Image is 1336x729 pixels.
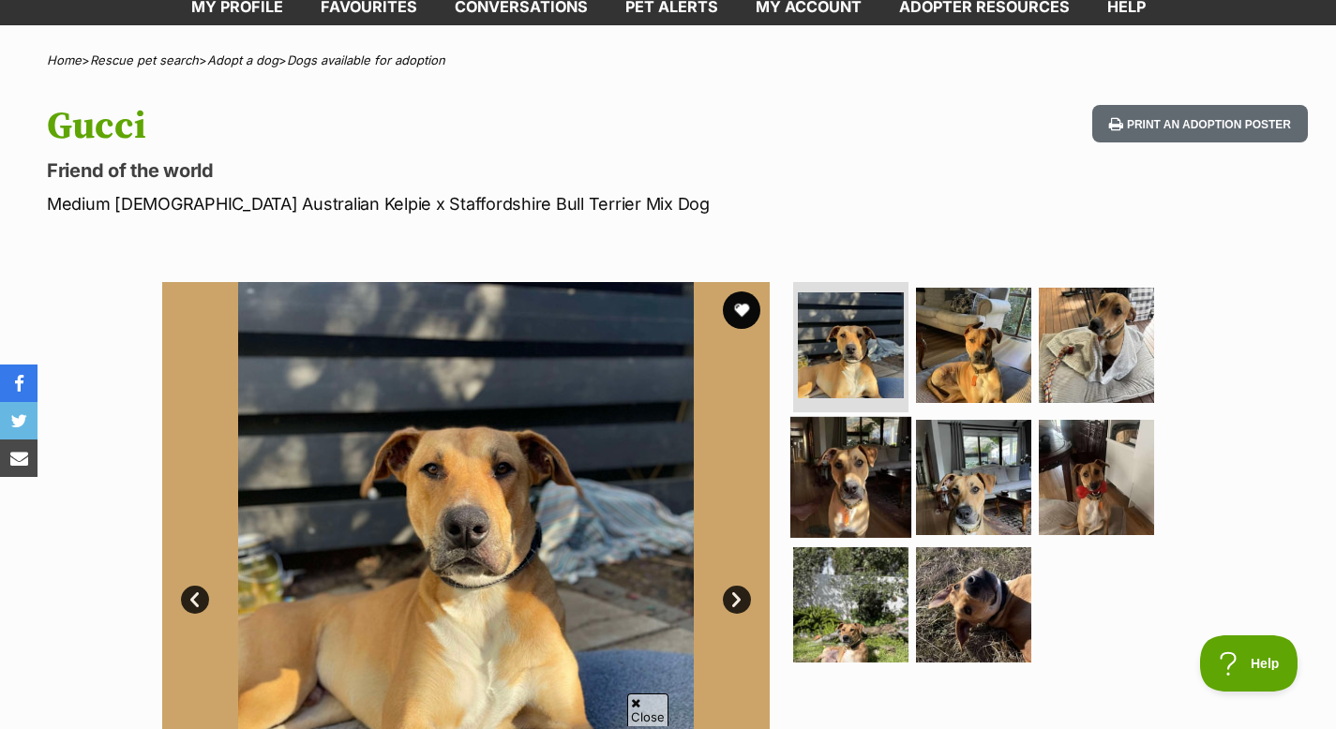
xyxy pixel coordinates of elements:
[793,547,908,662] img: Photo of Gucci
[1092,105,1308,143] button: Print an adoption poster
[287,52,445,67] a: Dogs available for adoption
[1039,420,1154,535] img: Photo of Gucci
[47,191,815,216] p: Medium [DEMOGRAPHIC_DATA] Australian Kelpie x Staffordshire Bull Terrier Mix Dog
[798,292,904,398] img: Photo of Gucci
[1039,288,1154,403] img: Photo of Gucci
[90,52,199,67] a: Rescue pet search
[723,291,760,329] button: favourite
[723,586,751,614] a: Next
[47,157,815,184] p: Friend of the world
[916,420,1031,535] img: Photo of Gucci
[916,288,1031,403] img: Photo of Gucci
[1200,635,1298,692] iframe: Help Scout Beacon - Open
[916,547,1031,662] img: Photo of Gucci
[627,693,668,726] span: Close
[790,417,911,538] img: Photo of Gucci
[47,105,815,148] h1: Gucci
[207,52,278,67] a: Adopt a dog
[47,52,82,67] a: Home
[181,586,209,614] a: Prev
